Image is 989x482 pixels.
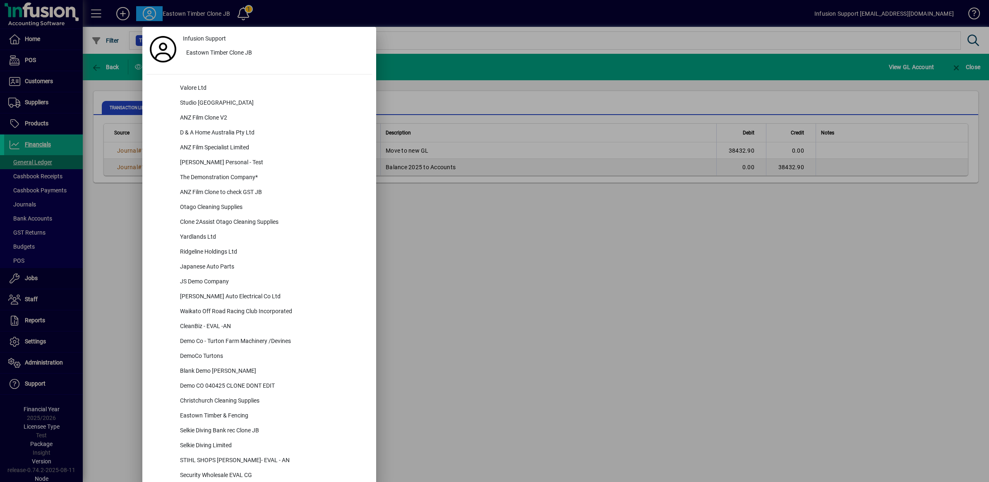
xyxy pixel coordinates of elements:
div: DemoCo Turtons [173,349,372,364]
button: STIHL SHOPS [PERSON_NAME]- EVAL - AN [146,453,372,468]
button: Japanese Auto Parts [146,260,372,275]
button: Demo Co - Turton Farm Machinery /Devines [146,334,372,349]
div: Blank Demo [PERSON_NAME] [173,364,372,379]
div: JS Demo Company [173,275,372,290]
span: Infusion Support [183,34,226,43]
div: Selkie Diving Limited [173,439,372,453]
div: [PERSON_NAME] Personal - Test [173,156,372,170]
button: Clone 2Assist Otago Cleaning Supplies [146,215,372,230]
div: The Demonstration Company* [173,170,372,185]
button: Blank Demo [PERSON_NAME] [146,364,372,379]
div: Ridgeline Holdings Ltd [173,245,372,260]
div: Demo Co - Turton Farm Machinery /Devines [173,334,372,349]
button: [PERSON_NAME] Personal - Test [146,156,372,170]
button: [PERSON_NAME] Auto Electrical Co Ltd [146,290,372,305]
div: Japanese Auto Parts [173,260,372,275]
button: Selkie Diving Bank rec Clone JB [146,424,372,439]
button: Studio [GEOGRAPHIC_DATA] [146,96,372,111]
button: ANZ Film Clone to check GST JB [146,185,372,200]
button: Selkie Diving Limited [146,439,372,453]
button: Demo CO 040425 CLONE DONT EDIT [146,379,372,394]
div: Clone 2Assist Otago Cleaning Supplies [173,215,372,230]
div: ANZ Film Specialist Limited [173,141,372,156]
div: [PERSON_NAME] Auto Electrical Co Ltd [173,290,372,305]
div: Selkie Diving Bank rec Clone JB [173,424,372,439]
button: Waikato Off Road Racing Club Incorporated [146,305,372,319]
a: Profile [146,42,180,57]
div: ANZ Film Clone to check GST JB [173,185,372,200]
div: Demo CO 040425 CLONE DONT EDIT [173,379,372,394]
button: DemoCo Turtons [146,349,372,364]
div: Waikato Off Road Racing Club Incorporated [173,305,372,319]
div: Studio [GEOGRAPHIC_DATA] [173,96,372,111]
button: Valore Ltd [146,81,372,96]
button: Eastown Timber & Fencing [146,409,372,424]
div: Valore Ltd [173,81,372,96]
button: JS Demo Company [146,275,372,290]
div: Otago Cleaning Supplies [173,200,372,215]
button: Eastown Timber Clone JB [180,46,372,61]
div: Christchurch Cleaning Supplies [173,394,372,409]
div: Yardlands Ltd [173,230,372,245]
div: STIHL SHOPS [PERSON_NAME]- EVAL - AN [173,453,372,468]
button: The Demonstration Company* [146,170,372,185]
a: Infusion Support [180,31,372,46]
div: CleanBiz - EVAL -AN [173,319,372,334]
button: Ridgeline Holdings Ltd [146,245,372,260]
button: D & A Home Australia Pty Ltd [146,126,372,141]
button: CleanBiz - EVAL -AN [146,319,372,334]
div: D & A Home Australia Pty Ltd [173,126,372,141]
button: Yardlands Ltd [146,230,372,245]
button: Christchurch Cleaning Supplies [146,394,372,409]
div: Eastown Timber & Fencing [173,409,372,424]
button: ANZ Film Clone V2 [146,111,372,126]
button: ANZ Film Specialist Limited [146,141,372,156]
div: ANZ Film Clone V2 [173,111,372,126]
button: Otago Cleaning Supplies [146,200,372,215]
